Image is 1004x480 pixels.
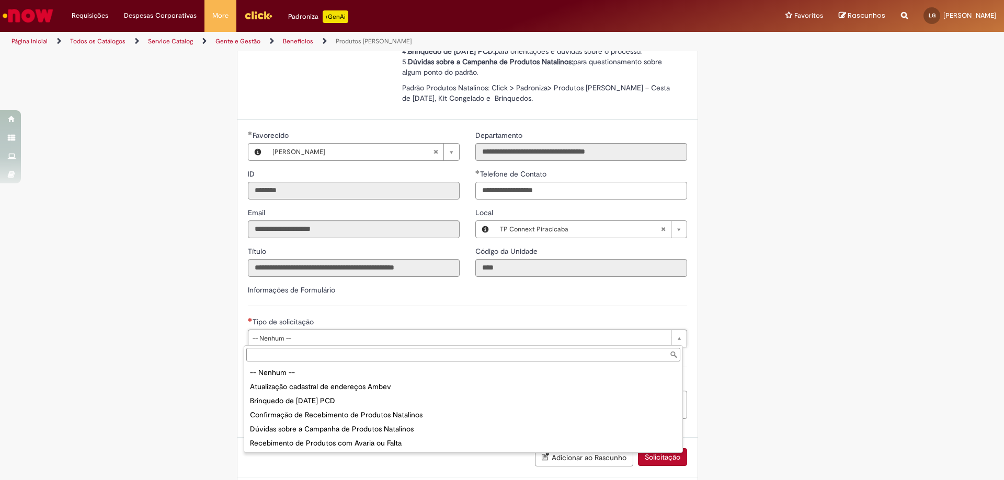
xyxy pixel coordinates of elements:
[244,364,682,452] ul: Tipo de solicitação
[246,380,680,394] div: Atualização cadastral de endereços Ambev
[246,408,680,422] div: Confirmação de Recebimento de Produtos Natalinos
[246,422,680,436] div: Dúvidas sobre a Campanha de Produtos Natalinos
[246,366,680,380] div: -- Nenhum --
[246,394,680,408] div: Brinquedo de [DATE] PCD
[246,436,680,450] div: Recebimento de Produtos com Avaria ou Falta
